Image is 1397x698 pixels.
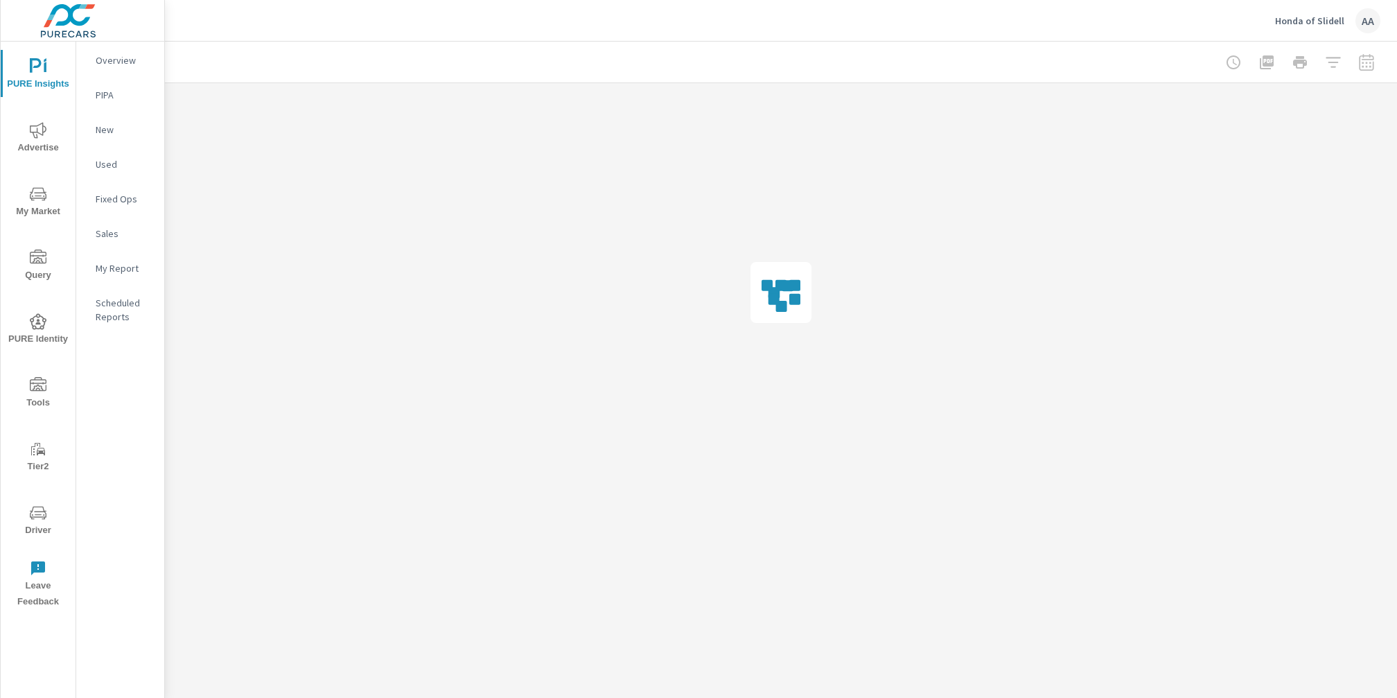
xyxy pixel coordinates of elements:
div: PIPA [76,85,164,105]
div: nav menu [1,42,76,616]
span: Leave Feedback [5,560,71,610]
span: Tier2 [5,441,71,475]
p: Sales [96,227,153,241]
div: Scheduled Reports [76,293,164,327]
div: Fixed Ops [76,189,164,209]
p: Overview [96,53,153,67]
span: Tools [5,377,71,411]
p: New [96,123,153,137]
p: Fixed Ops [96,192,153,206]
div: New [76,119,164,140]
span: Driver [5,505,71,539]
span: PURE Identity [5,313,71,347]
p: PIPA [96,88,153,102]
p: My Report [96,261,153,275]
span: My Market [5,186,71,220]
div: My Report [76,258,164,279]
div: Used [76,154,164,175]
div: Overview [76,50,164,71]
p: Scheduled Reports [96,296,153,324]
p: Used [96,157,153,171]
span: Advertise [5,122,71,156]
span: PURE Insights [5,58,71,92]
p: Honda of Slidell [1275,15,1344,27]
div: Sales [76,223,164,244]
div: AA [1355,8,1380,33]
span: Query [5,250,71,283]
